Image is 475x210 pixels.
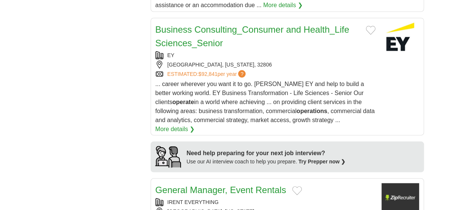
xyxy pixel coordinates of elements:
span: $92,841 [198,71,217,77]
img: EY logo [382,23,419,51]
strong: operate [172,98,194,105]
div: Use our AI interview coach to help you prepare. [187,157,346,165]
a: EY [167,52,175,58]
a: More details ❯ [263,1,303,10]
div: IRENT EVERYTHING [155,198,375,206]
div: Need help preparing for your next job interview? [187,148,346,157]
div: [GEOGRAPHIC_DATA], [US_STATE], 32806 [155,60,375,68]
a: More details ❯ [155,124,195,133]
a: Business Consulting_Consumer and Health_Life Sciences_Senior [155,24,349,48]
span: ? [238,70,246,77]
button: Add to favorite jobs [366,26,375,35]
a: Try Prepper now ❯ [299,158,346,164]
span: ... career wherever you want it to go. [PERSON_NAME] EY and help to build a better working world.... [155,80,375,123]
a: General Manager, Event Rentals [155,184,286,195]
a: ESTIMATED:$92,841per year? [167,70,247,78]
strong: operations [297,107,327,114]
button: Add to favorite jobs [292,186,302,195]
